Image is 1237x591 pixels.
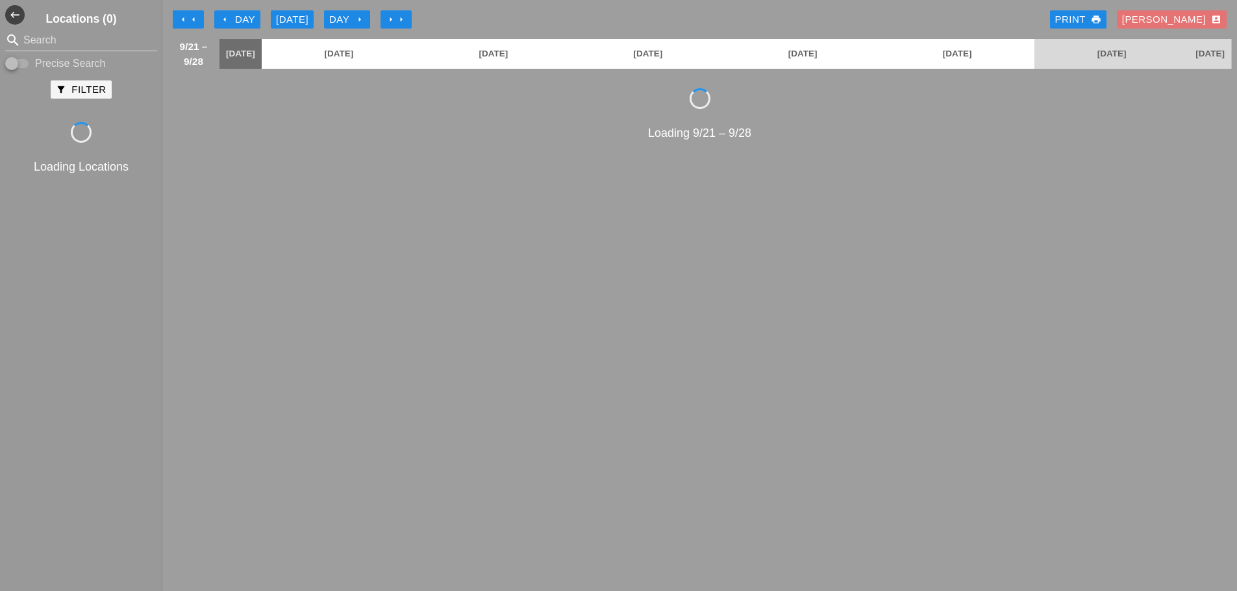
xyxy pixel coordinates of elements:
[725,39,880,69] a: [DATE]
[1034,39,1189,69] a: [DATE]
[324,10,370,29] button: Day
[276,12,308,27] div: [DATE]
[381,10,412,29] button: Move Ahead 1 Week
[5,5,25,25] button: Shrink Sidebar
[1050,10,1106,29] a: Print
[3,158,160,176] div: Loading Locations
[1117,10,1227,29] button: [PERSON_NAME]
[51,80,111,99] button: Filter
[219,39,262,69] a: [DATE]
[416,39,571,69] a: [DATE]
[396,14,406,25] i: arrow_right
[1211,14,1221,25] i: account_box
[35,57,106,70] label: Precise Search
[271,10,314,29] button: [DATE]
[1189,39,1231,69] a: [DATE]
[23,30,139,51] input: Search
[219,12,255,27] div: Day
[5,32,21,48] i: search
[56,84,66,95] i: filter_alt
[5,5,25,25] i: west
[329,12,365,27] div: Day
[174,39,213,69] span: 9/21 – 9/28
[262,39,416,69] a: [DATE]
[880,39,1034,69] a: [DATE]
[219,14,230,25] i: arrow_left
[173,10,204,29] button: Move Back 1 Week
[5,56,157,71] div: Enable Precise search to match search terms exactly.
[178,14,188,25] i: arrow_left
[386,14,396,25] i: arrow_right
[571,39,725,69] a: [DATE]
[56,82,106,97] div: Filter
[1122,12,1221,27] div: [PERSON_NAME]
[355,14,365,25] i: arrow_right
[214,10,260,29] button: Day
[188,14,199,25] i: arrow_left
[1055,12,1101,27] div: Print
[168,125,1232,142] div: Loading 9/21 – 9/28
[1091,14,1101,25] i: print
